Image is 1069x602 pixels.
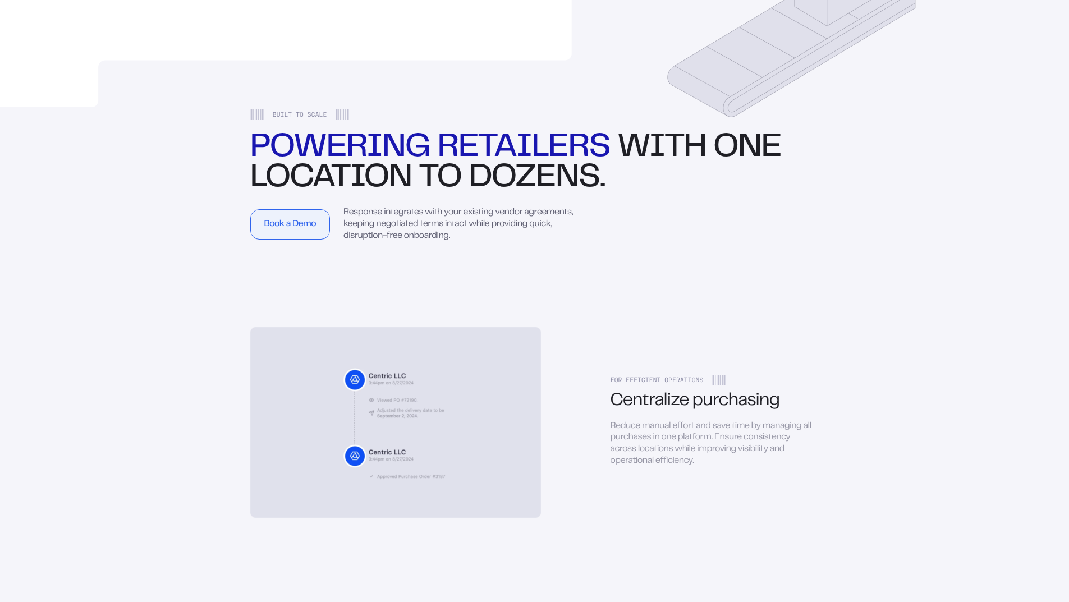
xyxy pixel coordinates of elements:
[611,393,818,411] div: Centralize purchasing
[714,134,781,163] span: ONE
[264,220,316,229] div: Book a Demo
[437,134,609,163] span: RETAILERS
[617,134,706,163] span: WITH
[469,164,605,193] span: DOZENS.
[250,327,541,518] img: Centralize spend
[250,164,412,193] span: LOCATION
[611,421,818,467] div: Reduce manual effort and save time by managing all purchases in one platform. Ensure consistency ...
[419,164,461,193] span: TO
[611,375,818,385] div: FOR EFFICIENT OPERATIONS
[343,207,579,242] div: Response integrates with your existing vendor agreements, keeping negotiated terms intact while p...
[250,109,819,120] div: BUILT TO SCALE
[250,209,330,240] a: Book a Demo
[250,134,430,163] span: POWERING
